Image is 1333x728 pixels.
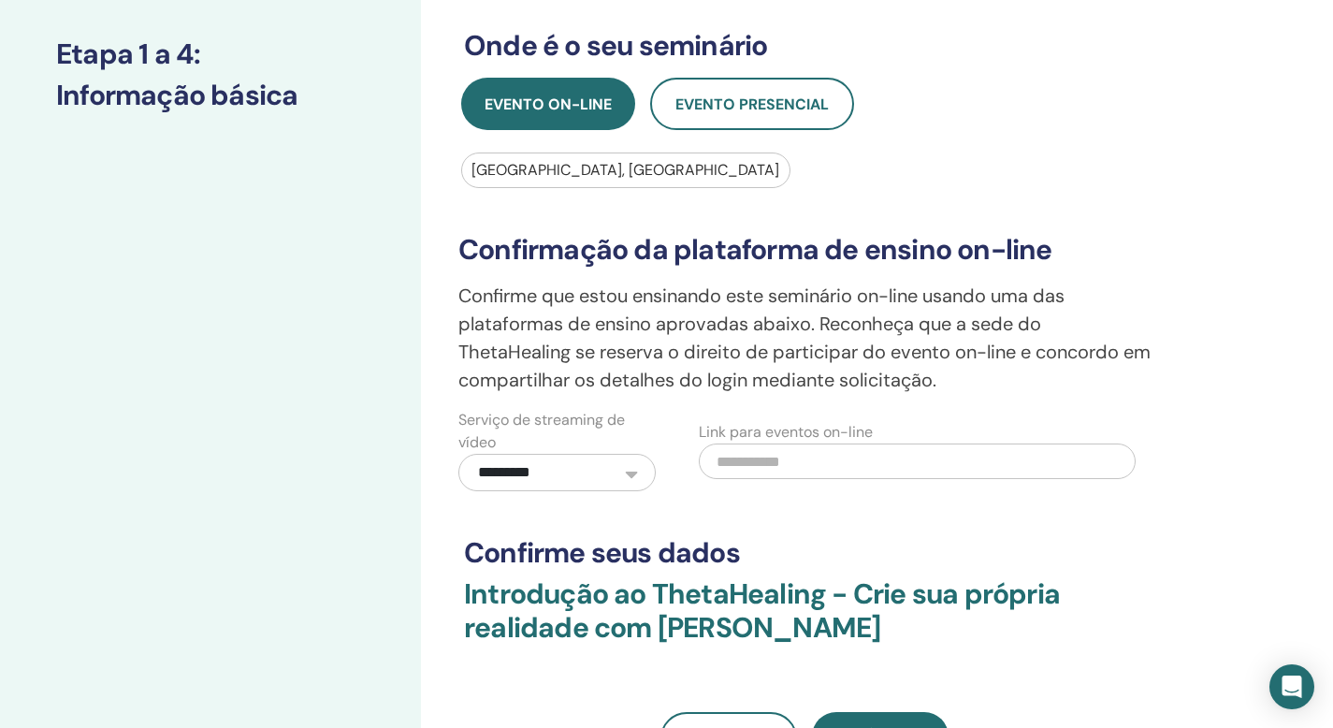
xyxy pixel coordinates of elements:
[485,95,612,114] font: Evento on-line
[675,95,829,114] font: Evento presencial
[197,109,212,124] img: tab_keywords_by_traffic_grey.svg
[650,78,854,130] button: Evento presencial
[56,36,194,72] font: Etapa 1 a 4
[699,422,873,442] font: Link para eventos on-line
[30,30,45,45] img: logo_orange.svg
[49,49,268,63] font: [PERSON_NAME]: [DOMAIN_NAME]
[461,78,635,130] button: Evento on-line
[1269,664,1314,709] div: Abra o Intercom Messenger
[594,609,652,646] font: com
[464,27,767,64] font: Onde é o seu seminário
[56,77,297,113] font: Informação básica
[87,30,120,44] font: 4.0.25
[218,109,300,124] font: Palavras-chave
[78,109,93,124] img: tab_domain_overview_orange.svg
[464,575,1060,646] font: Introdução ao ThetaHealing - Crie sua própria realidade
[464,534,740,571] font: Confirme seus dados
[458,284,1151,392] font: Confirme que estou ensinando este seminário on-line usando uma das plataformas de ensino aprovada...
[658,609,881,646] font: [PERSON_NAME]
[52,30,87,44] font: versão
[194,36,200,72] font: :
[98,109,143,124] font: Domínio
[30,49,45,64] img: website_grey.svg
[458,231,1052,268] font: Confirmação da plataforma de ensino on-line
[458,410,625,452] font: Serviço de streaming de vídeo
